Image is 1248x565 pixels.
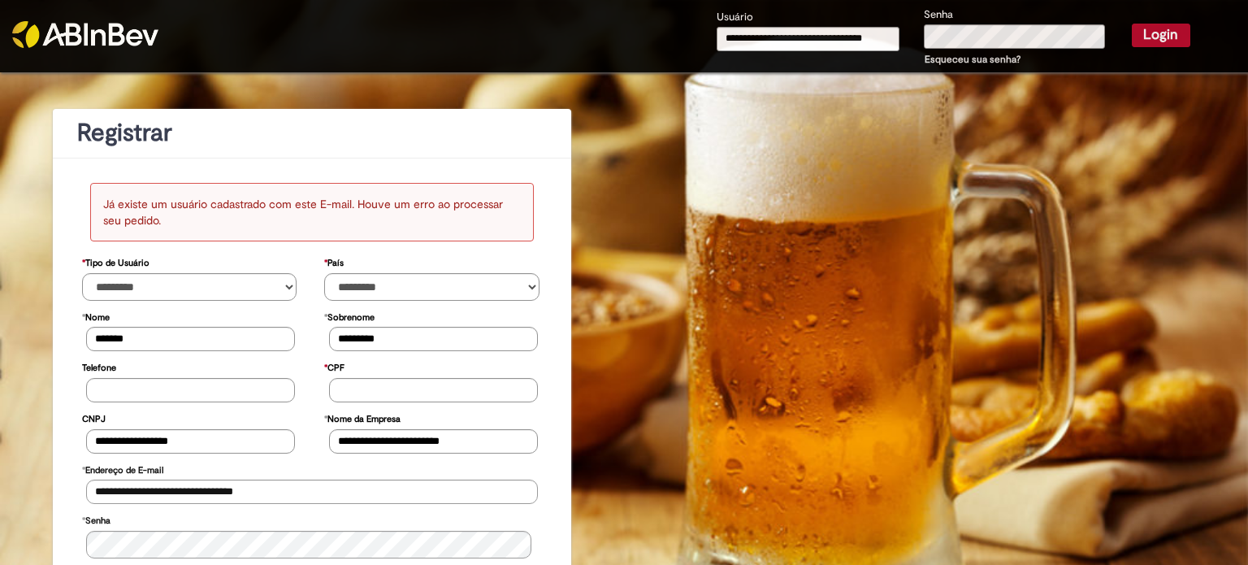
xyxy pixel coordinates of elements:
label: CPF [324,354,344,378]
label: País [324,250,344,273]
label: CNPJ [82,406,106,429]
label: Usuário [717,10,753,25]
label: Telefone [82,354,116,378]
label: Nome [82,304,110,328]
label: Nome da Empresa [324,406,401,429]
a: Esqueceu sua senha? [925,53,1020,66]
label: Senha [82,507,110,531]
label: Tipo de Usuário [82,250,149,273]
label: Senha [924,7,953,23]
h1: Registrar [77,120,547,146]
div: Já existe um usuário cadastrado com este E-mail. Houve um erro ao processar seu pedido. [90,183,535,241]
button: Login [1132,24,1190,46]
label: Sobrenome [324,304,375,328]
img: ABInbev-white.png [12,21,158,48]
label: Endereço de E-mail [82,457,163,480]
